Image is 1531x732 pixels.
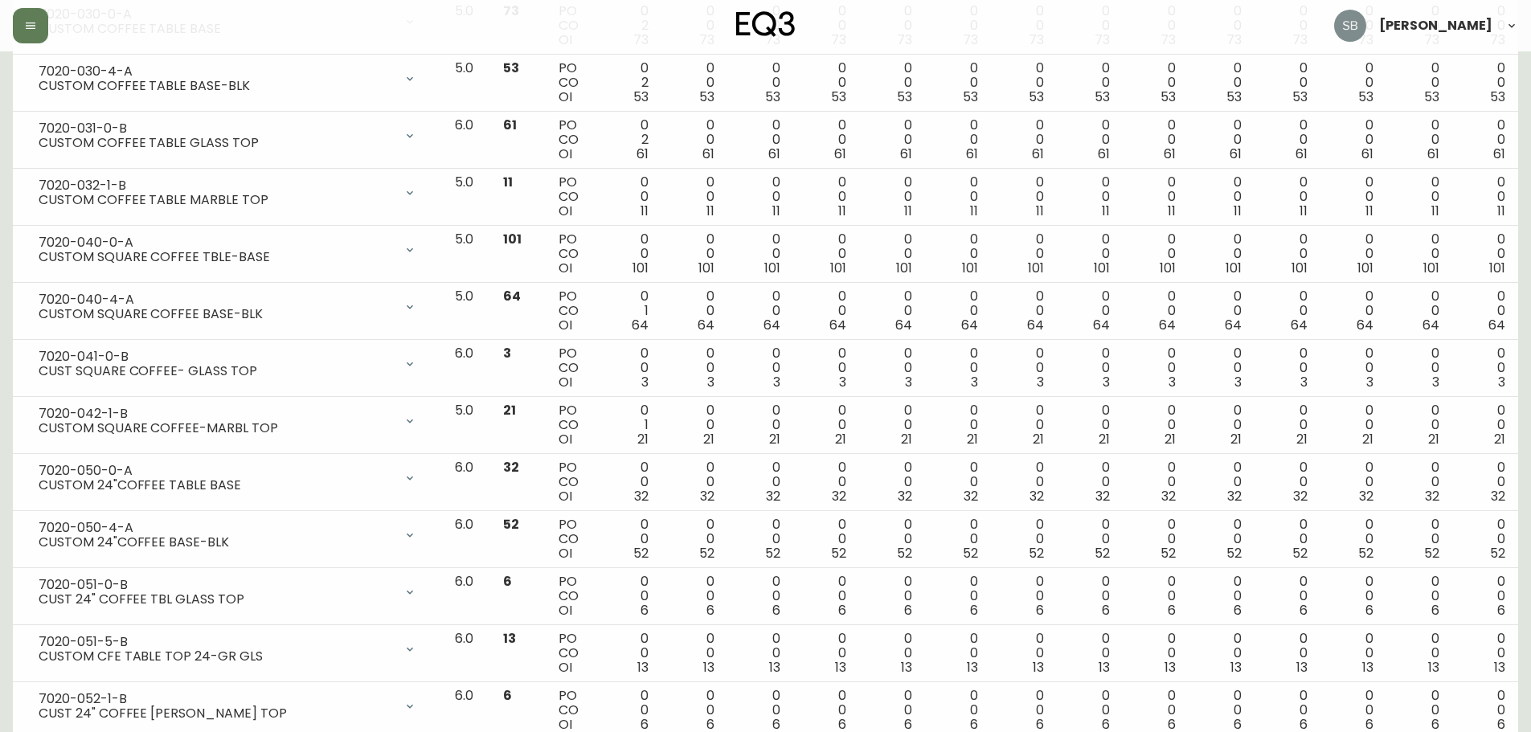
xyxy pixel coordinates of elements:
span: 61 [702,145,714,163]
div: 0 0 [1201,232,1242,276]
div: 0 0 [1267,118,1308,162]
span: 21 [1165,430,1176,448]
div: 0 0 [1004,232,1044,276]
span: 21 [835,430,846,448]
div: 0 0 [608,460,649,504]
div: 0 0 [1004,61,1044,104]
div: 0 0 [1201,403,1242,447]
div: 0 0 [1070,403,1110,447]
span: 11 [904,202,912,220]
div: 0 0 [872,61,912,104]
span: 61 [966,145,978,163]
div: 0 0 [1267,289,1308,333]
span: 3 [1234,373,1242,391]
div: 0 0 [1136,175,1176,219]
span: 11 [838,202,846,220]
span: 32 [503,458,519,476]
span: 53 [1490,88,1505,106]
div: 7020-041-0-BCUST SQUARE COFFEE- GLASS TOP [26,346,429,382]
td: 5.0 [442,169,490,226]
div: 0 0 [1004,460,1044,504]
div: 0 0 [1333,346,1373,390]
span: 61 [900,145,912,163]
span: 101 [1028,259,1044,277]
span: 11 [772,202,780,220]
span: 21 [1362,430,1373,448]
div: 0 0 [674,460,714,504]
span: OI [559,88,572,106]
span: 21 [967,430,978,448]
span: 3 [1037,373,1044,391]
div: CUST 24" COFFEE TBL GLASS TOP [39,592,394,607]
span: 53 [1029,88,1044,106]
div: 0 0 [1399,175,1439,219]
div: 0 0 [1465,232,1505,276]
div: 0 0 [1333,61,1373,104]
span: 11 [1497,202,1505,220]
div: 0 0 [1399,346,1439,390]
span: 101 [830,259,846,277]
div: 0 0 [1399,61,1439,104]
td: 6.0 [442,112,490,169]
span: OI [559,259,572,277]
div: 0 0 [872,346,912,390]
div: 0 0 [938,346,978,390]
div: 0 0 [1465,175,1505,219]
div: 0 0 [608,232,649,276]
div: PO CO [559,460,583,504]
span: 64 [1027,316,1044,334]
span: 61 [503,116,517,134]
div: PO CO [559,118,583,162]
span: 21 [1033,430,1044,448]
div: 0 0 [740,460,780,504]
span: 101 [962,259,978,277]
div: 0 0 [1136,460,1176,504]
span: 3 [1103,373,1110,391]
div: 7020-040-4-ACUSTOM SQUARE COFFEE BASE-BLK [26,289,429,325]
div: 0 0 [1004,118,1044,162]
span: 101 [1292,259,1308,277]
span: 3 [503,344,511,362]
span: 53 [1095,88,1110,106]
span: 3 [1432,373,1439,391]
div: CUSTOM COFFEE TABLE MARBLE TOP [39,193,394,207]
div: PO CO [559,61,583,104]
div: 0 0 [806,346,846,390]
span: 61 [1427,145,1439,163]
span: OI [559,487,572,505]
span: 53 [765,88,780,106]
span: 64 [1423,316,1439,334]
span: 61 [1493,145,1505,163]
span: 11 [503,173,513,191]
div: CUSTOM SQUARE COFFEE TBLE-BASE [39,250,394,264]
div: 0 0 [938,175,978,219]
span: 3 [1498,373,1505,391]
td: 5.0 [442,55,490,112]
div: 0 0 [872,232,912,276]
div: 0 0 [1070,346,1110,390]
span: 61 [1361,145,1373,163]
div: CUST SQUARE COFFEE- GLASS TOP [39,364,394,378]
td: 6.0 [442,511,490,568]
span: 3 [1366,373,1373,391]
span: 3 [707,373,714,391]
span: 53 [1424,88,1439,106]
span: 64 [763,316,780,334]
td: 6.0 [442,454,490,511]
div: 0 0 [1333,460,1373,504]
div: 0 0 [1267,175,1308,219]
div: 0 0 [1070,232,1110,276]
div: 0 0 [1136,232,1176,276]
div: 0 0 [872,460,912,504]
span: 21 [1099,430,1110,448]
div: 0 0 [1399,232,1439,276]
div: 0 0 [806,175,846,219]
span: 64 [1225,316,1242,334]
span: 32 [1030,487,1044,505]
div: 0 2 [608,61,649,104]
span: 11 [641,202,649,220]
td: 5.0 [442,397,490,454]
div: 0 1 [608,403,649,447]
span: 101 [1094,259,1110,277]
div: 0 0 [938,232,978,276]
